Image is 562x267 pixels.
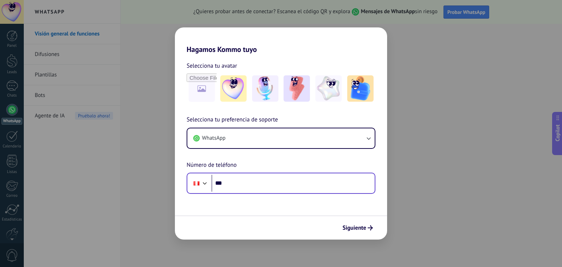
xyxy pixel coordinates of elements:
[187,61,237,71] span: Selecciona tu avatar
[347,75,374,102] img: -5.jpeg
[342,225,366,230] span: Siguiente
[339,222,376,234] button: Siguiente
[284,75,310,102] img: -3.jpeg
[220,75,247,102] img: -1.jpeg
[175,27,387,54] h2: Hagamos Kommo tuyo
[190,176,203,191] div: Peru: + 51
[252,75,278,102] img: -2.jpeg
[187,115,278,125] span: Selecciona tu preferencia de soporte
[315,75,342,102] img: -4.jpeg
[187,161,237,170] span: Número de teléfono
[187,128,375,148] button: WhatsApp
[202,135,225,142] span: WhatsApp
